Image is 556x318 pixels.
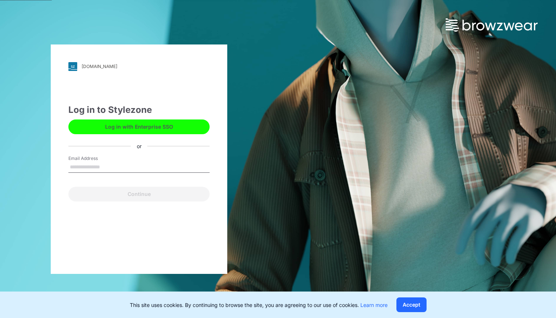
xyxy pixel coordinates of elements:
button: Accept [396,297,427,312]
label: Email Address [68,155,120,162]
p: This site uses cookies. By continuing to browse the site, you are agreeing to our use of cookies. [130,301,388,309]
div: or [131,142,147,150]
img: svg+xml;base64,PHN2ZyB3aWR0aD0iMjgiIGhlaWdodD0iMjgiIHZpZXdCb3g9IjAgMCAyOCAyOCIgZmlsbD0ibm9uZSIgeG... [68,62,77,71]
div: Log in to Stylezone [68,103,210,117]
a: [DOMAIN_NAME] [68,62,210,71]
div: [DOMAIN_NAME] [82,64,117,69]
button: Log in with Enterprise SSO [68,119,210,134]
a: Learn more [360,302,388,308]
img: browzwear-logo.73288ffb.svg [446,18,538,32]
